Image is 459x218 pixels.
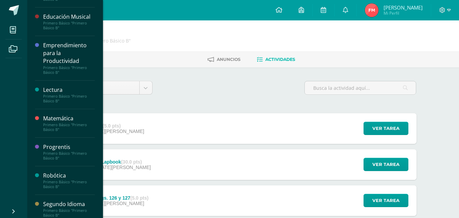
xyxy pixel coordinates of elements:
[43,172,95,189] a: RobóticaPrimero Básico "Primero Básico B"
[217,57,241,62] span: Anuncios
[43,122,95,132] div: Primero Básico "Primero Básico B"
[90,129,144,134] span: [DATE][PERSON_NAME]
[90,201,144,206] span: [DATE][PERSON_NAME]
[43,143,95,161] a: ProgrentisPrimero Básico "Primero Básico B"
[43,86,95,103] a: LecturaPrimero Básico "Primero Básico B"
[43,172,95,180] div: Robótica
[97,165,151,170] span: [DATE][PERSON_NAME]
[130,195,149,201] strong: (5.0 pts)
[78,195,148,201] div: Prisma Págs. 126 y 127
[384,10,423,16] span: Mi Perfil
[43,180,95,189] div: Primero Básico "Primero Básico B"
[257,54,295,65] a: Actividades
[265,57,295,62] span: Actividades
[43,86,95,94] div: Lectura
[43,13,95,21] div: Educación Musical
[70,81,152,94] a: Unidad 3
[43,94,95,103] div: Primero Básico "Primero Básico B"
[43,151,95,161] div: Primero Básico "Primero Básico B"
[384,4,423,11] span: [PERSON_NAME]
[208,54,241,65] a: Anuncios
[305,81,416,95] input: Busca la actividad aquí...
[43,200,95,218] a: Segundo IdiomaPrimero Básico "Primero Básico B"
[75,81,134,94] span: Unidad 3
[43,143,95,151] div: Progrentis
[43,208,95,218] div: Primero Básico "Primero Básico B"
[78,159,151,165] div: Proyecto: Lapbook
[364,194,408,207] button: Ver tarea
[365,3,378,17] img: e7e831ab183abe764ca085a59fd3502c.png
[364,158,408,171] button: Ver tarea
[43,115,95,132] a: MatemáticaPrimero Básico "Primero Básico B"
[372,194,400,207] span: Ver tarea
[43,115,95,122] div: Matemática
[121,159,142,165] strong: (30.0 pts)
[43,21,95,30] div: Primero Básico "Primero Básico B"
[103,123,121,129] strong: (5.0 pts)
[43,41,95,65] div: Emprendimiento para la Productividad
[43,200,95,208] div: Segundo Idioma
[372,122,400,135] span: Ver tarea
[372,158,400,171] span: Ver tarea
[43,65,95,75] div: Primero Básico "Primero Básico B"
[78,123,144,129] div: Actitudinal
[364,122,408,135] button: Ver tarea
[43,41,95,74] a: Emprendimiento para la ProductividadPrimero Básico "Primero Básico B"
[43,13,95,30] a: Educación MusicalPrimero Básico "Primero Básico B"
